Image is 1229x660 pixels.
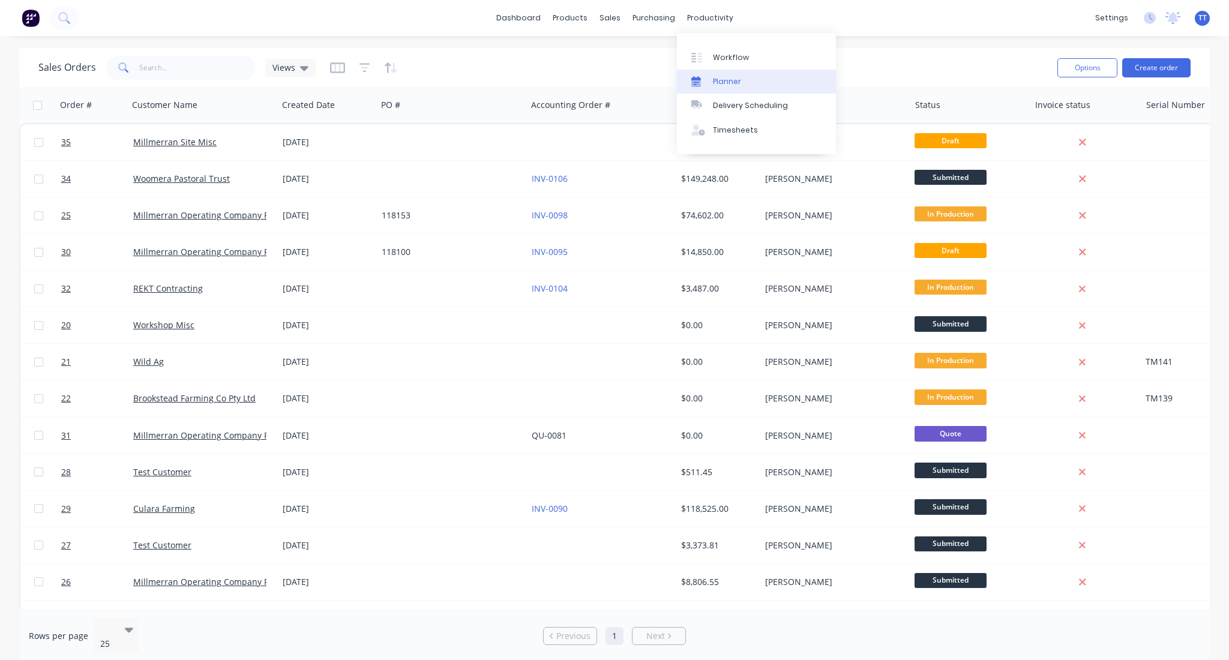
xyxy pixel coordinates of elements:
[61,209,71,221] span: 25
[61,136,71,148] span: 35
[490,9,547,27] a: dashboard
[532,209,568,221] a: INV-0098
[29,630,88,642] span: Rows per page
[915,170,987,185] span: Submitted
[532,283,568,294] a: INV-0104
[283,136,372,148] div: [DATE]
[556,630,590,642] span: Previous
[915,389,987,404] span: In Production
[60,99,92,111] div: Order #
[765,173,898,185] div: [PERSON_NAME]
[61,454,133,490] a: 28
[61,380,133,416] a: 22
[915,280,987,295] span: In Production
[681,319,752,331] div: $0.00
[627,9,681,27] div: purchasing
[765,356,898,368] div: [PERSON_NAME]
[61,418,133,454] a: 31
[61,283,71,295] span: 32
[283,392,372,404] div: [DATE]
[765,283,898,295] div: [PERSON_NAME]
[677,70,836,94] a: Planner
[61,564,133,600] a: 26
[22,9,40,27] img: Factory
[677,94,836,118] a: Delivery Scheduling
[272,61,295,74] span: Views
[765,209,898,221] div: [PERSON_NAME]
[61,576,71,588] span: 26
[1057,58,1117,77] button: Options
[681,173,752,185] div: $149,248.00
[1089,9,1134,27] div: settings
[681,356,752,368] div: $0.00
[633,630,685,642] a: Next page
[283,430,372,442] div: [DATE]
[61,466,71,478] span: 28
[765,503,898,515] div: [PERSON_NAME]
[61,503,71,515] span: 29
[915,316,987,331] span: Submitted
[133,430,291,441] a: Millmerran Operating Company Pty Ltd
[681,246,752,258] div: $14,850.00
[61,356,71,368] span: 21
[547,9,593,27] div: products
[283,576,372,588] div: [DATE]
[765,430,898,442] div: [PERSON_NAME]
[681,430,752,442] div: $0.00
[382,209,515,221] div: 118153
[713,76,741,87] div: Planner
[765,576,898,588] div: [PERSON_NAME]
[544,630,596,642] a: Previous page
[713,125,758,136] div: Timesheets
[132,99,197,111] div: Customer Name
[681,9,739,27] div: productivity
[61,392,71,404] span: 22
[681,539,752,551] div: $3,373.81
[915,99,940,111] div: Status
[133,246,291,257] a: Millmerran Operating Company Pty Ltd
[133,392,256,404] a: Brookstead Farming Co Pty Ltd
[133,209,291,221] a: Millmerran Operating Company Pty Ltd
[283,466,372,478] div: [DATE]
[133,539,191,551] a: Test Customer
[1198,13,1207,23] span: TT
[283,246,372,258] div: [DATE]
[681,466,752,478] div: $511.45
[133,576,291,587] a: Millmerran Operating Company Pty Ltd
[765,392,898,404] div: [PERSON_NAME]
[61,173,71,185] span: 34
[133,466,191,478] a: Test Customer
[713,52,749,63] div: Workflow
[1035,99,1090,111] div: Invoice status
[915,573,987,588] span: Submitted
[61,271,133,307] a: 32
[283,173,372,185] div: [DATE]
[283,503,372,515] div: [DATE]
[61,539,71,551] span: 27
[1122,58,1191,77] button: Create order
[283,209,372,221] div: [DATE]
[765,466,898,478] div: [PERSON_NAME]
[677,118,836,142] a: Timesheets
[681,503,752,515] div: $118,525.00
[61,197,133,233] a: 25
[61,344,133,380] a: 21
[133,319,194,331] a: Workshop Misc
[61,246,71,258] span: 30
[915,426,987,441] span: Quote
[61,527,133,563] a: 27
[677,45,836,69] a: Workflow
[100,638,115,650] div: 25
[381,99,400,111] div: PO #
[133,283,203,294] a: REKT Contracting
[139,56,256,80] input: Search...
[681,283,752,295] div: $3,487.00
[646,630,665,642] span: Next
[915,133,987,148] span: Draft
[283,356,372,368] div: [DATE]
[681,576,752,588] div: $8,806.55
[915,499,987,514] span: Submitted
[133,356,164,367] a: Wild Ag
[765,319,898,331] div: [PERSON_NAME]
[915,206,987,221] span: In Production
